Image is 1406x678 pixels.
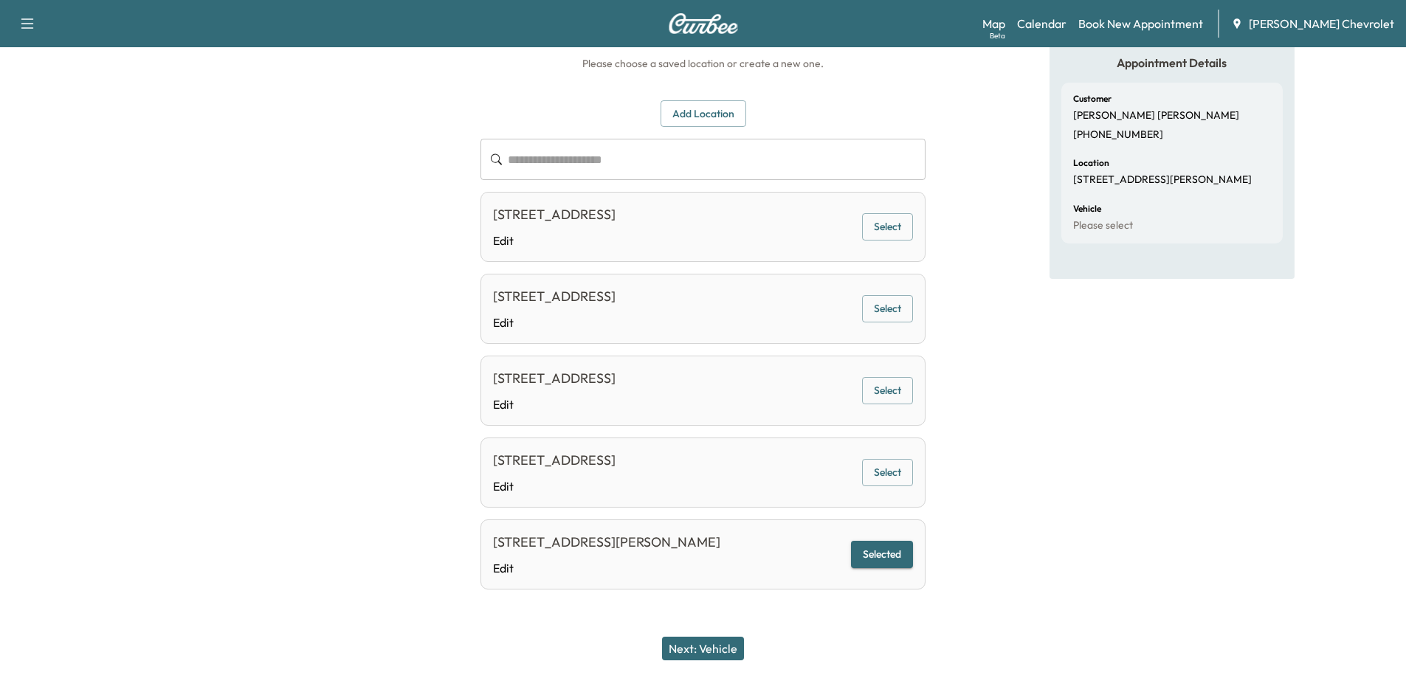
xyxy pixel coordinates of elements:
[1073,128,1163,142] p: [PHONE_NUMBER]
[862,377,913,404] button: Select
[862,295,913,322] button: Select
[493,450,616,471] div: [STREET_ADDRESS]
[493,477,616,495] a: Edit
[1073,219,1133,232] p: Please select
[668,13,739,34] img: Curbee Logo
[1061,55,1283,71] h5: Appointment Details
[493,204,616,225] div: [STREET_ADDRESS]
[1017,15,1066,32] a: Calendar
[493,559,720,577] a: Edit
[493,286,616,307] div: [STREET_ADDRESS]
[493,368,616,389] div: [STREET_ADDRESS]
[862,459,913,486] button: Select
[851,541,913,568] button: Selected
[662,637,744,660] button: Next: Vehicle
[1073,173,1252,187] p: [STREET_ADDRESS][PERSON_NAME]
[1249,15,1394,32] span: [PERSON_NAME] Chevrolet
[480,56,926,71] h6: Please choose a saved location or create a new one.
[1073,109,1239,122] p: [PERSON_NAME] [PERSON_NAME]
[493,232,616,249] a: Edit
[1073,159,1109,167] h6: Location
[661,100,746,128] button: Add Location
[862,213,913,241] button: Select
[990,30,1005,41] div: Beta
[493,314,616,331] a: Edit
[1073,204,1101,213] h6: Vehicle
[1073,94,1112,103] h6: Customer
[1078,15,1203,32] a: Book New Appointment
[493,395,616,413] a: Edit
[982,15,1005,32] a: MapBeta
[493,532,720,553] div: [STREET_ADDRESS][PERSON_NAME]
